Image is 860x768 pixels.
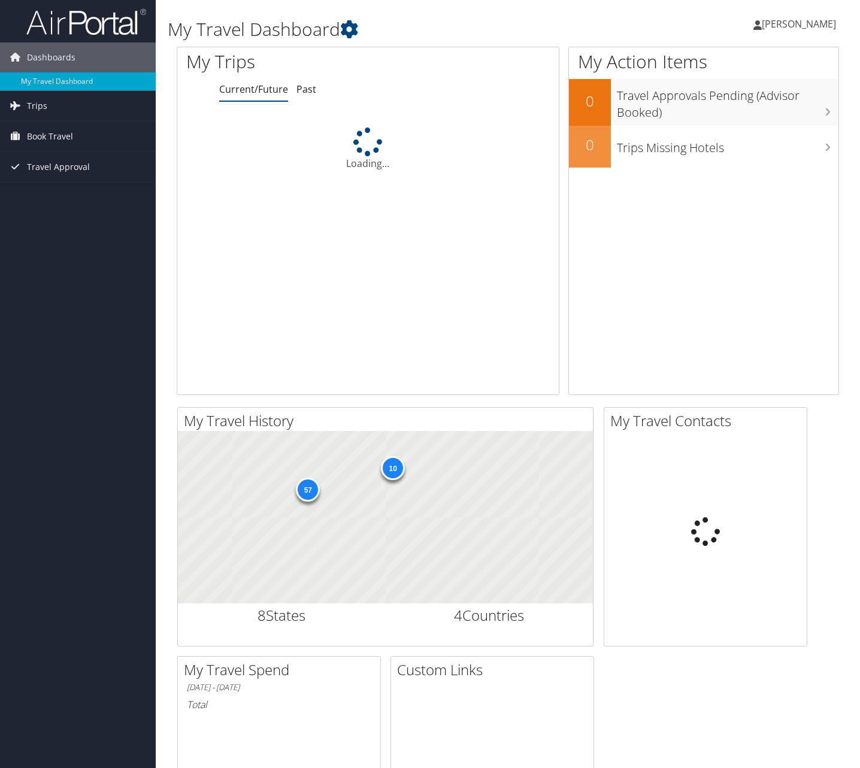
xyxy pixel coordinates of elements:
[184,660,380,680] h2: My Travel Spend
[395,605,585,626] h2: Countries
[296,478,320,502] div: 57
[762,17,836,31] span: [PERSON_NAME]
[569,79,838,125] a: 0Travel Approvals Pending (Advisor Booked)
[187,605,377,626] h2: States
[569,135,611,155] h2: 0
[753,6,848,42] a: [PERSON_NAME]
[617,133,838,156] h3: Trips Missing Hotels
[27,122,73,151] span: Book Travel
[219,83,288,96] a: Current/Future
[168,17,621,42] h1: My Travel Dashboard
[258,605,266,625] span: 8
[26,8,146,36] img: airportal-logo.png
[610,411,807,431] h2: My Travel Contacts
[187,682,371,693] h6: [DATE] - [DATE]
[454,605,462,625] span: 4
[27,91,47,121] span: Trips
[177,128,559,171] div: Loading...
[27,152,90,182] span: Travel Approval
[27,43,75,72] span: Dashboards
[569,126,838,168] a: 0Trips Missing Hotels
[296,83,316,96] a: Past
[617,81,838,121] h3: Travel Approvals Pending (Advisor Booked)
[186,49,391,74] h1: My Trips
[184,411,593,431] h2: My Travel History
[187,698,371,711] h6: Total
[381,456,405,479] div: 10
[569,91,611,111] h2: 0
[397,660,593,680] h2: Custom Links
[569,49,838,74] h1: My Action Items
